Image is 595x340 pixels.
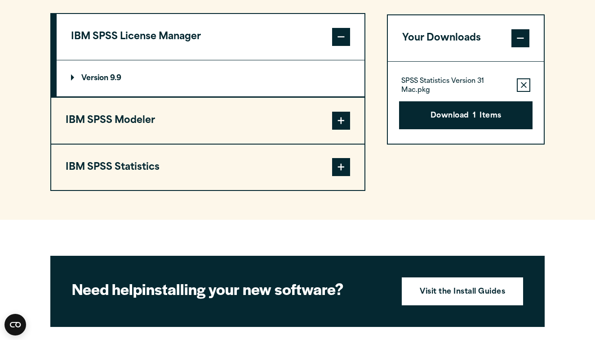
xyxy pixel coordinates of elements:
[388,61,544,144] div: Your Downloads
[71,75,121,82] p: Version 9.9
[72,278,142,299] strong: Need help
[57,60,364,97] div: IBM SPSS License Manager
[72,279,386,299] h2: installing your new software?
[402,277,523,305] a: Visit the Install Guides
[57,14,364,60] button: IBM SPSS License Manager
[388,15,544,61] button: Your Downloads
[401,77,510,95] p: SPSS Statistics Version 31 Mac.pkg
[473,110,476,122] span: 1
[420,286,505,298] strong: Visit the Install Guides
[57,60,364,96] summary: Version 9.9
[51,145,364,190] button: IBM SPSS Statistics
[399,101,533,129] button: Download1Items
[51,98,364,144] button: IBM SPSS Modeler
[4,314,26,335] button: Open CMP widget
